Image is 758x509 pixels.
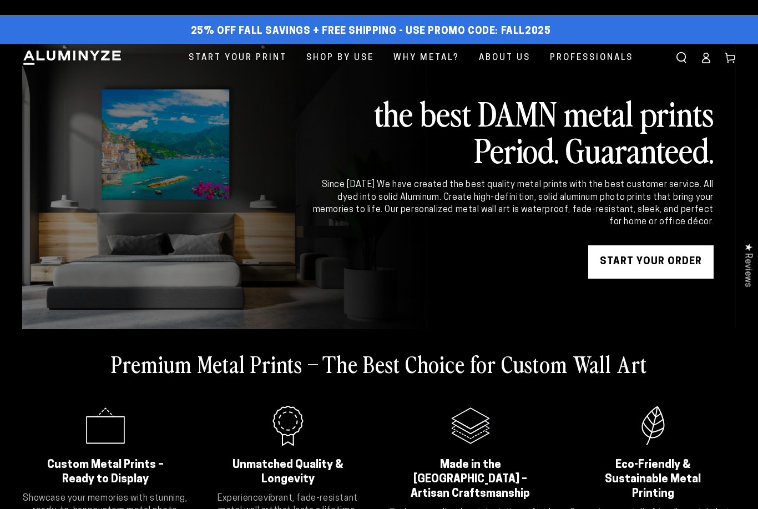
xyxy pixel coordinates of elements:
h2: the best DAMN metal prints Period. Guaranteed. [311,94,714,168]
a: About Us [471,44,539,72]
h2: Premium Metal Prints – The Best Choice for Custom Wall Art [111,349,647,378]
a: START YOUR Order [588,245,714,279]
span: Professionals [550,51,633,65]
h2: Made in the [GEOGRAPHIC_DATA] – Artisan Craftsmanship [401,458,539,501]
summary: Search our site [669,46,694,70]
span: Why Metal? [393,51,459,65]
a: Why Metal? [385,44,468,72]
h2: Eco-Friendly & Sustainable Metal Printing [584,458,722,501]
h2: Custom Metal Prints – Ready to Display [36,458,174,487]
span: Start Your Print [189,51,287,65]
h2: Unmatched Quality & Longevity [219,458,357,487]
a: Professionals [542,44,641,72]
div: Since [DATE] We have created the best quality metal prints with the best customer service. All dy... [311,179,714,229]
a: Shop By Use [298,44,382,72]
span: Shop By Use [306,51,374,65]
span: About Us [479,51,530,65]
a: Start Your Print [180,44,295,72]
span: 25% off FALL Savings + Free Shipping - Use Promo Code: FALL2025 [191,26,551,38]
img: Aluminyze [22,49,122,66]
div: Click to open Judge.me floating reviews tab [737,234,758,296]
